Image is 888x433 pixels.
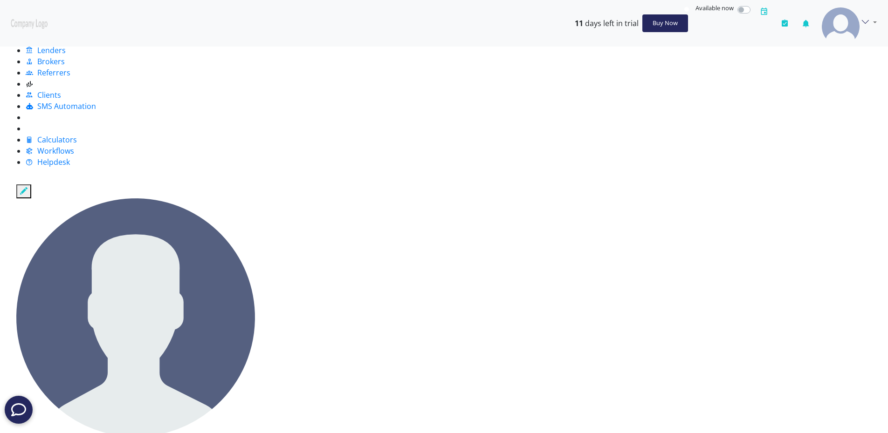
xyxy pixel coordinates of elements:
span: days left in trial [585,18,639,28]
a: Calculators [26,135,77,145]
a: Referrers [26,68,70,78]
img: svg+xml;base64,PHN2ZyB4bWxucz0iaHR0cDovL3d3dy53My5vcmcvMjAwMC9zdmciIHdpZHRoPSI4MS4zODIiIGhlaWdodD... [822,7,860,39]
a: Workflows [26,146,74,156]
span: Calculators [37,135,77,145]
a: Clients [26,90,61,100]
span: Helpdesk [37,157,70,167]
img: company-logo-placeholder.1a1b062.png [7,12,51,34]
span: SMS Automation [37,101,96,111]
a: Helpdesk [26,157,70,167]
span: Workflows [37,146,74,156]
a: Lenders [26,45,66,55]
a: Brokers [26,56,65,67]
span: Available now [695,4,734,12]
b: 11 [575,18,583,28]
a: SMS Automation [26,101,96,111]
span: Clients [37,90,61,100]
button: Buy Now [642,14,688,32]
span: Lenders [37,45,66,55]
span: Referrers [37,68,70,78]
span: Brokers [37,56,65,67]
